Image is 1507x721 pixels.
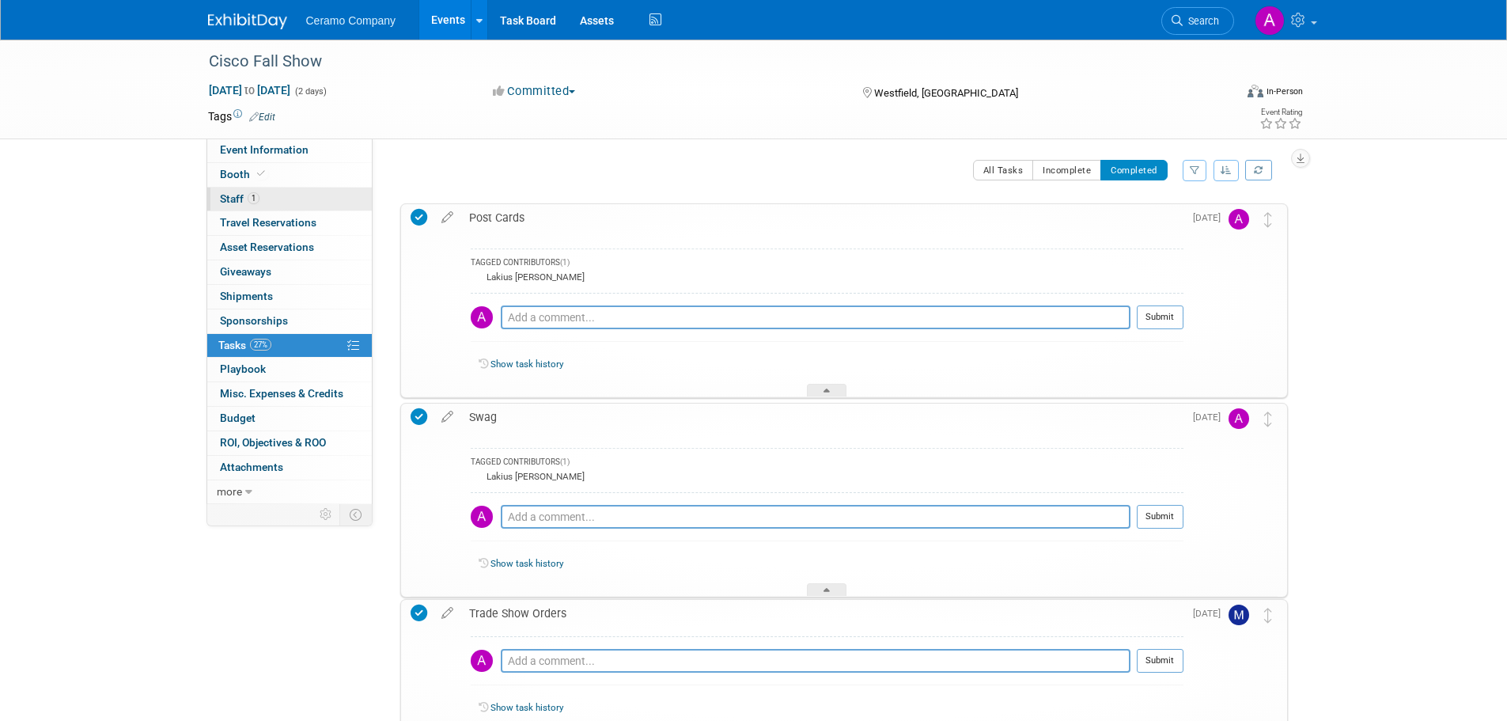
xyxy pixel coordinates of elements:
a: Show task history [490,558,563,569]
i: Move task [1264,412,1272,427]
a: Asset Reservations [207,236,372,260]
span: Event Information [220,143,309,156]
div: Lakius [PERSON_NAME] [483,271,585,283]
span: Ceramo Company [306,14,396,27]
i: Booth reservation complete [257,169,265,178]
a: more [207,480,372,504]
button: All Tasks [973,160,1034,180]
span: Misc. Expenses & Credits [220,387,343,400]
span: [DATE] [DATE] [208,83,291,97]
span: [DATE] [1193,608,1229,619]
a: Budget [207,407,372,431]
span: Booth [220,168,268,180]
a: Event Information [207,139,372,162]
span: (1) [560,258,570,267]
a: Show task history [490,359,563,370]
i: Move task [1264,608,1272,623]
button: Submit [1137,649,1183,673]
span: (2 days) [293,86,327,97]
a: edit [434,410,461,424]
img: Ayesha Begum [1255,6,1285,36]
a: edit [434,606,461,620]
img: Ayesha Begum [471,506,493,528]
span: 1 [248,192,259,204]
a: Misc. Expenses & Credits [207,382,372,406]
a: edit [434,211,461,225]
span: Travel Reservations [220,216,316,229]
span: Asset Reservations [220,241,314,253]
img: ExhibitDay [208,13,287,29]
div: TAGGED CONTRIBUTORS [471,457,1183,470]
a: Shipments [207,285,372,309]
span: Search [1183,15,1219,27]
span: Shipments [220,290,273,302]
a: Tasks27% [207,334,372,358]
span: (1) [560,457,570,466]
span: [DATE] [1193,412,1229,423]
td: Personalize Event Tab Strip [312,504,340,525]
img: Ayesha Begum [1229,209,1249,230]
div: Lakius [PERSON_NAME] [483,471,585,482]
i: Move task [1264,212,1272,227]
span: Sponsorships [220,314,288,327]
td: Toggle Event Tabs [339,504,372,525]
button: Submit [1137,305,1183,329]
span: Attachments [220,461,283,473]
img: Ayesha Begum [471,650,493,672]
img: Format-Inperson.png [1248,85,1263,97]
span: to [242,84,257,97]
span: 27% [250,339,271,351]
div: Swag [461,404,1183,431]
span: [DATE] [1193,212,1229,223]
a: Giveaways [207,260,372,284]
a: ROI, Objectives & ROO [207,431,372,455]
div: In-Person [1266,85,1303,97]
button: Completed [1100,160,1168,180]
span: ROI, Objectives & ROO [220,436,326,449]
span: Playbook [220,362,266,375]
span: more [217,485,242,498]
a: Booth [207,163,372,187]
img: Ayesha Begum [1229,408,1249,429]
button: Submit [1137,505,1183,529]
div: Post Cards [461,204,1183,231]
div: Cisco Fall Show [203,47,1210,76]
img: Ayesha Begum [471,306,493,328]
a: Search [1161,7,1234,35]
button: Committed [487,83,581,100]
td: Tags [208,108,275,124]
div: TAGGED CONTRIBUTORS [471,257,1183,271]
a: Attachments [207,456,372,480]
a: Travel Reservations [207,211,372,235]
img: Mark Ries [1229,605,1249,625]
div: Event Format [1141,82,1304,106]
span: Staff [220,192,259,205]
a: Staff1 [207,188,372,211]
div: Event Rating [1259,108,1302,116]
button: Incomplete [1032,160,1101,180]
a: Sponsorships [207,309,372,333]
span: Budget [220,412,256,424]
a: Refresh [1245,160,1272,180]
span: Giveaways [220,265,271,278]
a: Show task history [490,702,563,713]
div: Trade Show Orders [461,600,1183,627]
span: Tasks [218,339,271,351]
span: Westfield, [GEOGRAPHIC_DATA] [874,87,1018,99]
a: Edit [249,112,275,123]
a: Playbook [207,358,372,381]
